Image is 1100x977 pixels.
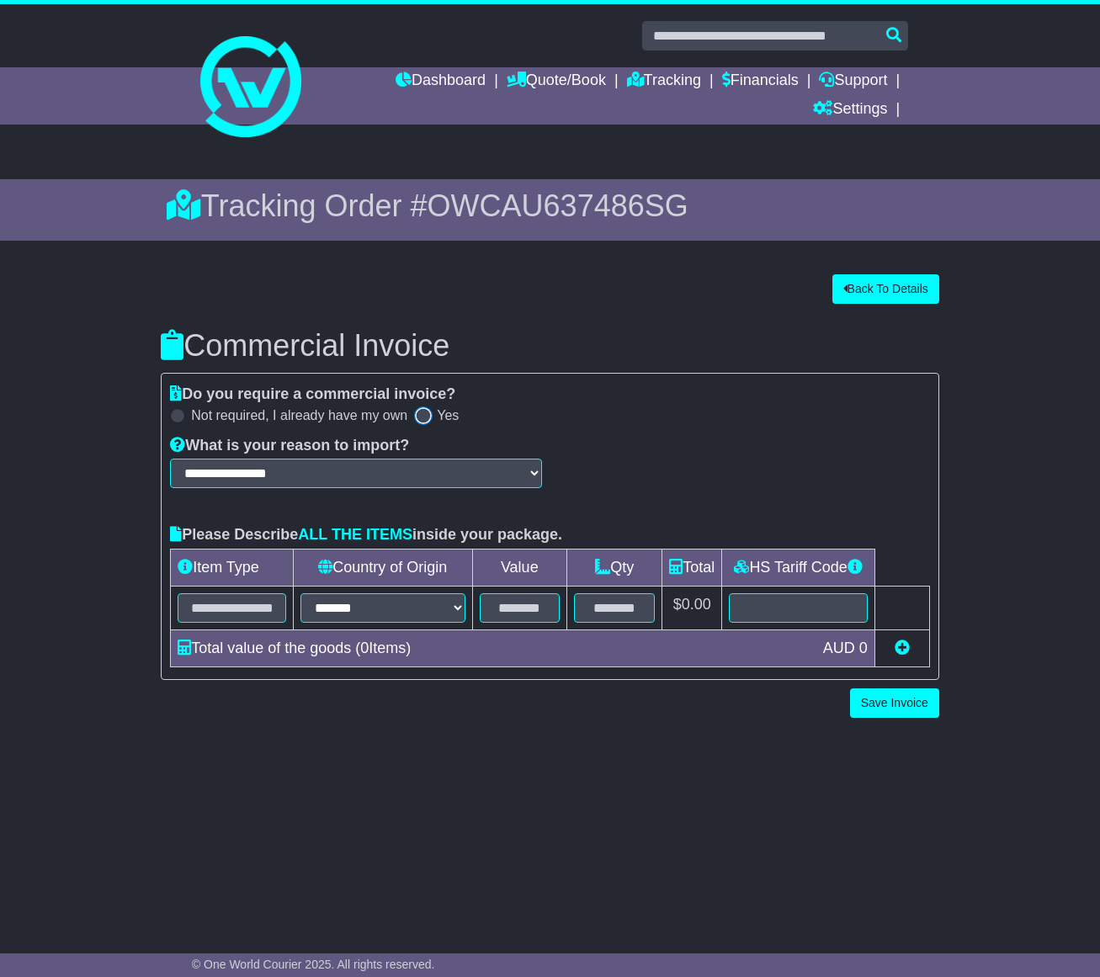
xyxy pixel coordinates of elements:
label: What is your reason to import? [170,437,409,455]
td: HS Tariff Code [722,549,875,586]
a: Quote/Book [507,67,606,96]
button: Save Invoice [850,688,939,718]
td: Country of Origin [293,549,472,586]
span: 0.00 [682,596,711,613]
span: 0 [360,640,369,656]
td: $ [662,586,722,629]
span: 0 [859,640,868,656]
h3: Commercial Invoice [161,329,939,363]
a: Financials [722,67,799,96]
label: Do you require a commercial invoice? [170,385,455,404]
button: Back To Details [832,274,939,304]
td: Qty [567,549,662,586]
a: Support [819,67,887,96]
span: OWCAU637486SG [428,188,688,223]
span: ALL THE ITEMS [298,526,412,543]
span: © One World Courier 2025. All rights reserved. [192,958,435,971]
a: Settings [813,96,887,125]
a: Dashboard [396,67,486,96]
td: Value [472,549,566,586]
label: Yes [437,407,459,423]
label: Please Describe inside your package. [170,526,562,544]
div: Total value of the goods ( Items) [169,637,815,660]
a: Add new item [895,640,910,656]
div: Tracking Order # [167,188,933,224]
label: Not required, I already have my own [191,407,407,423]
a: Tracking [627,67,701,96]
span: AUD [823,640,855,656]
td: Total [662,549,722,586]
td: Item Type [171,549,294,586]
